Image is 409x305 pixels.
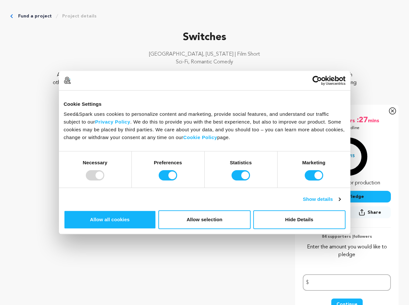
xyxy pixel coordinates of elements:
[10,30,399,45] p: Switches
[49,71,360,94] p: A near future love story. Divorce-bound [PERSON_NAME] & [PERSON_NAME] pop a 24-hour mind-swap pil...
[64,100,346,108] div: Cookie Settings
[18,13,52,19] a: Fund a project
[95,119,131,125] a: Privacy Policy
[303,195,340,203] a: Show details
[10,50,399,58] p: [GEOGRAPHIC_DATA], [US_STATE] | Film Short
[154,160,182,165] strong: Preferences
[83,160,108,165] strong: Necessary
[303,243,391,259] p: Enter the amount you would like to pledge
[64,110,346,141] div: Seed&Spark uses cookies to personalize content and marketing, provide social features, and unders...
[347,115,356,125] span: hrs
[306,279,309,287] span: $
[303,234,391,239] p: 84 supporters | followers
[302,160,325,165] strong: Marketing
[62,13,97,19] a: Project details
[10,58,399,66] p: Sci-Fi, Romantic Comedy
[230,160,252,165] strong: Statistics
[158,210,251,229] button: Allow selection
[349,206,391,218] button: Share
[64,77,71,84] img: logo
[368,209,381,216] span: Share
[10,13,399,19] div: Breadcrumb
[368,115,381,125] span: mins
[253,210,346,229] button: Hide Details
[349,206,391,221] span: Share
[64,210,156,229] button: Allow all cookies
[183,135,217,140] a: Cookie Policy
[289,76,346,85] a: Usercentrics Cookiebot - opens in a new window
[356,115,368,125] span: :27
